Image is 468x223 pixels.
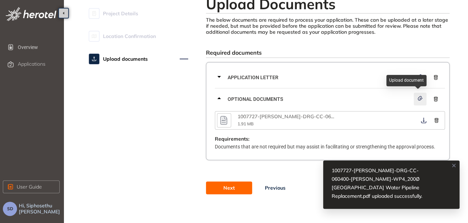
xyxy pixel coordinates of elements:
[215,67,445,88] div: Application letter
[18,40,58,54] span: Overview
[206,49,262,56] span: Required documents
[252,181,298,194] button: Previous
[103,52,148,66] span: Upload documents
[103,6,138,21] span: Project Details
[206,17,450,35] div: The below documents are required to process your application. These can be uploaded at a later st...
[332,166,433,200] div: 1007727-[PERSON_NAME]-DRG-CC-060400-[PERSON_NAME]-WP4_200Ø [GEOGRAPHIC_DATA] Water Pipeline Repla...
[238,121,254,126] span: 1.91 MB
[18,61,45,67] span: Applications
[6,7,56,21] img: logo
[19,203,61,215] span: Hi, Siphosethu [PERSON_NAME]
[3,180,60,193] button: User Guide
[17,183,42,191] span: User Guide
[331,113,334,120] span: ...
[228,74,414,81] span: Application letter
[386,75,426,86] div: Upload document
[206,181,252,194] button: Next
[3,202,17,216] button: SD
[215,143,445,151] p: Documents that are not required but may assist in facilitating or strengthening the approval proc...
[238,114,309,120] div: 1007727-DARL-DRG-CC-060400-RevA-WP4_200Ø Caledon Street Water Pipeline Replacement.pdf
[228,95,414,103] span: Optional documents
[223,184,235,192] span: Next
[265,184,285,192] span: Previous
[7,206,13,211] span: SD
[103,29,156,43] span: Location Confirmation
[215,88,445,110] div: Optional documents
[238,113,331,120] span: 1007727-[PERSON_NAME]-DRG-CC-06
[215,136,249,142] span: Requirements:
